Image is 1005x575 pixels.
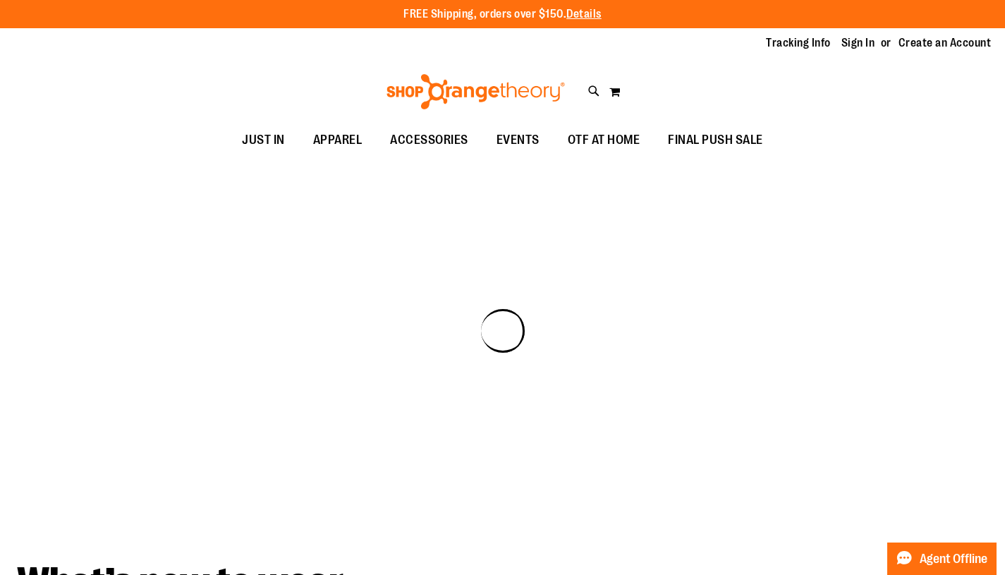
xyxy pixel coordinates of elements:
[766,35,831,51] a: Tracking Info
[654,124,777,157] a: FINAL PUSH SALE
[920,552,987,566] span: Agent Offline
[482,124,554,157] a: EVENTS
[384,74,567,109] img: Shop Orangetheory
[228,124,299,157] a: JUST IN
[497,124,540,156] span: EVENTS
[313,124,363,156] span: APPAREL
[887,543,997,575] button: Agent Offline
[554,124,654,157] a: OTF AT HOME
[242,124,285,156] span: JUST IN
[403,6,602,23] p: FREE Shipping, orders over $150.
[568,124,640,156] span: OTF AT HOME
[390,124,468,156] span: ACCESSORIES
[299,124,377,157] a: APPAREL
[668,124,763,156] span: FINAL PUSH SALE
[899,35,992,51] a: Create an Account
[841,35,875,51] a: Sign In
[376,124,482,157] a: ACCESSORIES
[566,8,602,20] a: Details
